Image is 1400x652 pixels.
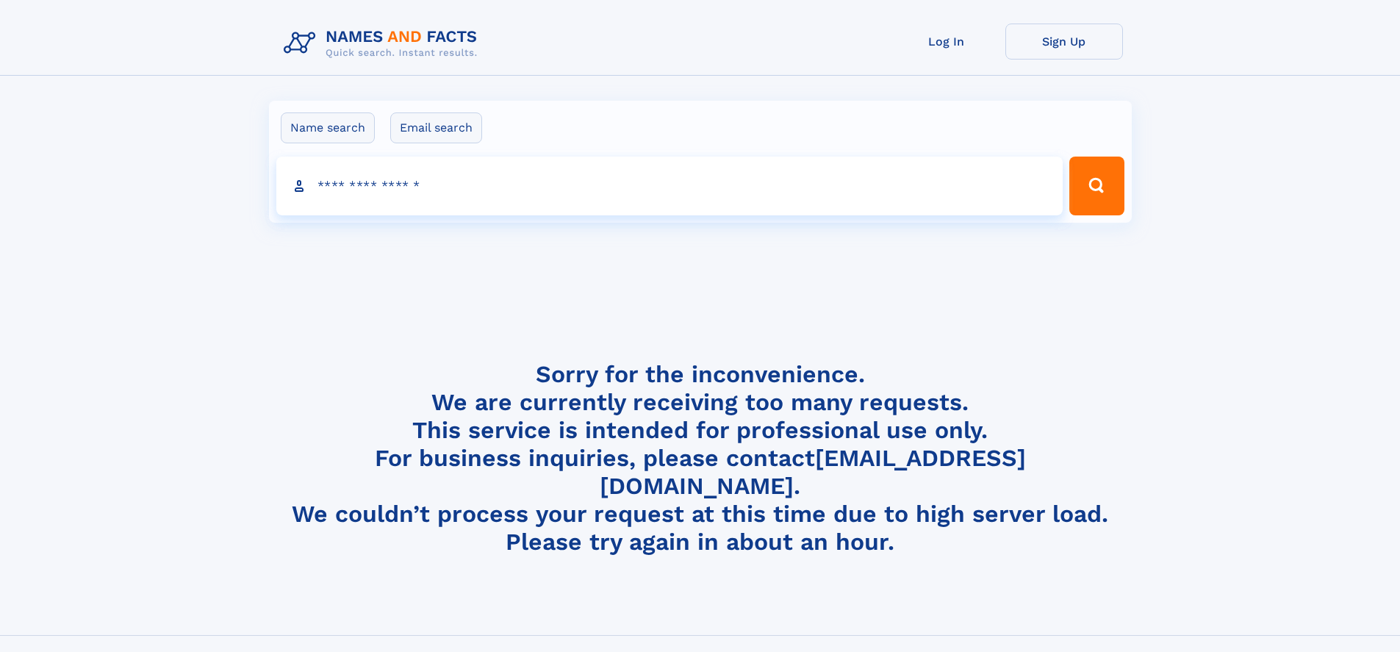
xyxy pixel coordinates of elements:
[600,444,1026,500] a: [EMAIL_ADDRESS][DOMAIN_NAME]
[390,112,482,143] label: Email search
[281,112,375,143] label: Name search
[278,24,489,63] img: Logo Names and Facts
[278,360,1123,556] h4: Sorry for the inconvenience. We are currently receiving too many requests. This service is intend...
[1005,24,1123,60] a: Sign Up
[276,157,1063,215] input: search input
[1069,157,1124,215] button: Search Button
[888,24,1005,60] a: Log In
